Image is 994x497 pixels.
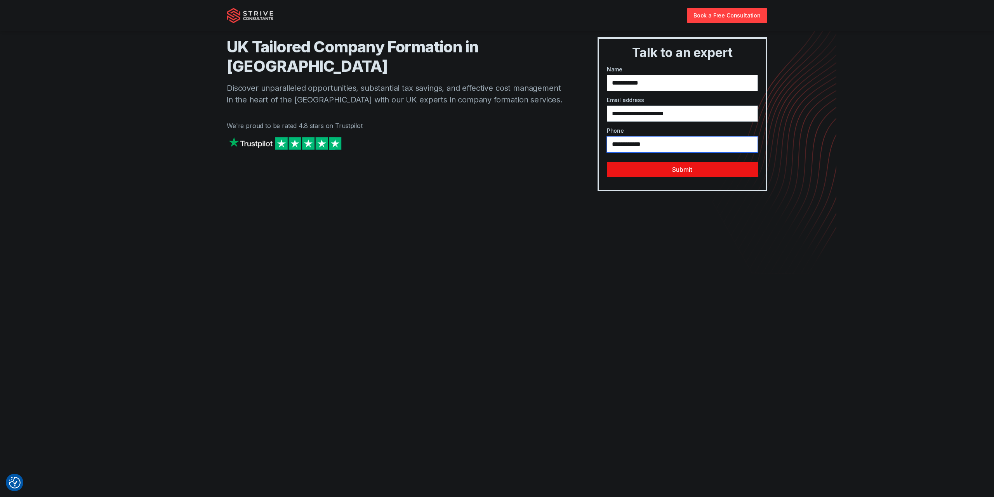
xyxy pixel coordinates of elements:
a: Book a Free Consultation [687,8,767,23]
label: Phone [607,126,758,135]
label: Name [607,65,758,73]
img: Strive on Trustpilot [227,135,343,152]
iframe: Landing Page Video [245,205,749,488]
label: Email address [607,96,758,104]
p: Discover unparalleled opportunities, substantial tax savings, and effective cost management in th... [227,82,567,106]
button: Submit [607,162,758,177]
img: Revisit consent button [9,477,21,488]
h1: UK Tailored Company Formation in [GEOGRAPHIC_DATA] [227,37,567,76]
p: We're proud to be rated 4.8 stars on Trustpilot [227,121,567,130]
h3: Talk to an expert [602,45,763,61]
button: Consent Preferences [9,477,21,488]
img: Strive Consultants [227,8,273,23]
